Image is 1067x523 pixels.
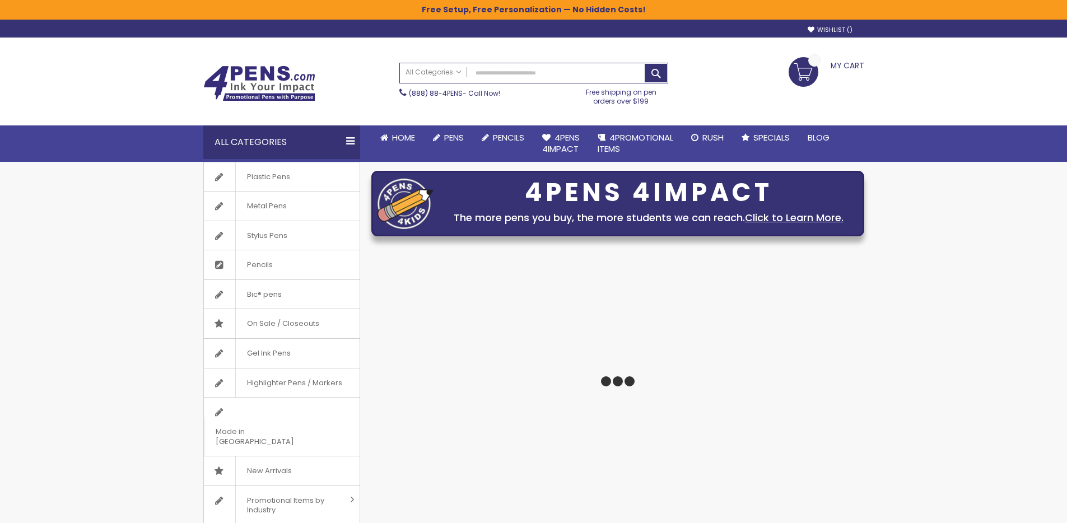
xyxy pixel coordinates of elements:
span: Rush [702,132,724,143]
span: 4Pens 4impact [542,132,580,155]
span: Highlighter Pens / Markers [235,368,353,398]
a: Metal Pens [204,192,360,221]
div: 4PENS 4IMPACT [439,181,858,204]
a: Plastic Pens [204,162,360,192]
a: Click to Learn More. [745,211,844,225]
a: Gel Ink Pens [204,339,360,368]
span: New Arrivals [235,456,303,485]
div: All Categories [203,125,360,159]
span: Metal Pens [235,192,298,221]
img: four_pen_logo.png [378,178,434,229]
a: On Sale / Closeouts [204,309,360,338]
a: Stylus Pens [204,221,360,250]
span: Home [392,132,415,143]
a: All Categories [400,63,467,82]
a: 4Pens4impact [533,125,589,162]
a: New Arrivals [204,456,360,485]
span: Stylus Pens [235,221,299,250]
a: Wishlist [808,26,852,34]
span: Pencils [493,132,524,143]
span: On Sale / Closeouts [235,309,330,338]
span: Gel Ink Pens [235,339,302,368]
span: 4PROMOTIONAL ITEMS [598,132,673,155]
span: Blog [808,132,830,143]
div: The more pens you buy, the more students we can reach. [439,210,858,226]
a: Home [371,125,424,150]
span: Bic® pens [235,280,293,309]
a: Rush [682,125,733,150]
div: Free shipping on pen orders over $199 [574,83,668,106]
a: Highlighter Pens / Markers [204,368,360,398]
span: Made in [GEOGRAPHIC_DATA] [204,417,332,456]
span: - Call Now! [409,88,500,98]
a: 4PROMOTIONALITEMS [589,125,682,162]
a: Pencils [204,250,360,279]
a: (888) 88-4PENS [409,88,463,98]
span: Pencils [235,250,284,279]
a: Blog [799,125,838,150]
img: 4Pens Custom Pens and Promotional Products [203,66,315,101]
span: Plastic Pens [235,162,301,192]
a: Pens [424,125,473,150]
span: Pens [444,132,464,143]
a: Pencils [473,125,533,150]
span: Specials [753,132,790,143]
a: Bic® pens [204,280,360,309]
span: All Categories [406,68,462,77]
a: Made in [GEOGRAPHIC_DATA] [204,398,360,456]
a: Specials [733,125,799,150]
